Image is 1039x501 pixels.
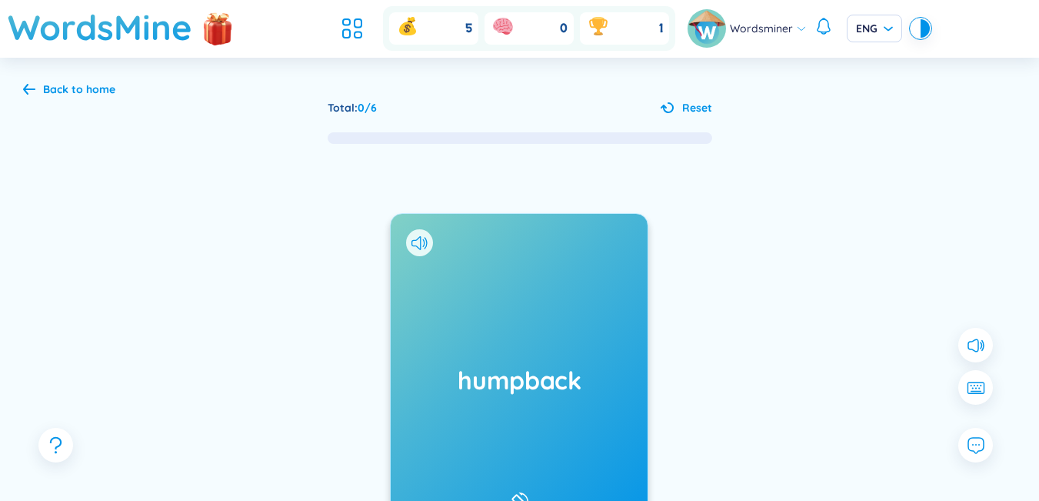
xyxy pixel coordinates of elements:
[46,436,65,455] span: question
[328,101,358,115] span: Total :
[688,9,730,48] a: avatar
[43,81,115,98] div: Back to home
[23,84,115,98] a: Back to home
[406,363,632,397] h1: humpback
[682,99,712,116] span: Reset
[688,9,726,48] img: avatar
[661,99,712,116] button: Reset
[358,101,377,115] span: 0 / 6
[465,20,472,37] span: 5
[202,5,233,51] img: flashSalesIcon.a7f4f837.png
[730,20,793,37] span: Wordsminer
[856,21,893,36] span: ENG
[560,20,568,37] span: 0
[659,20,663,37] span: 1
[38,428,73,463] button: question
